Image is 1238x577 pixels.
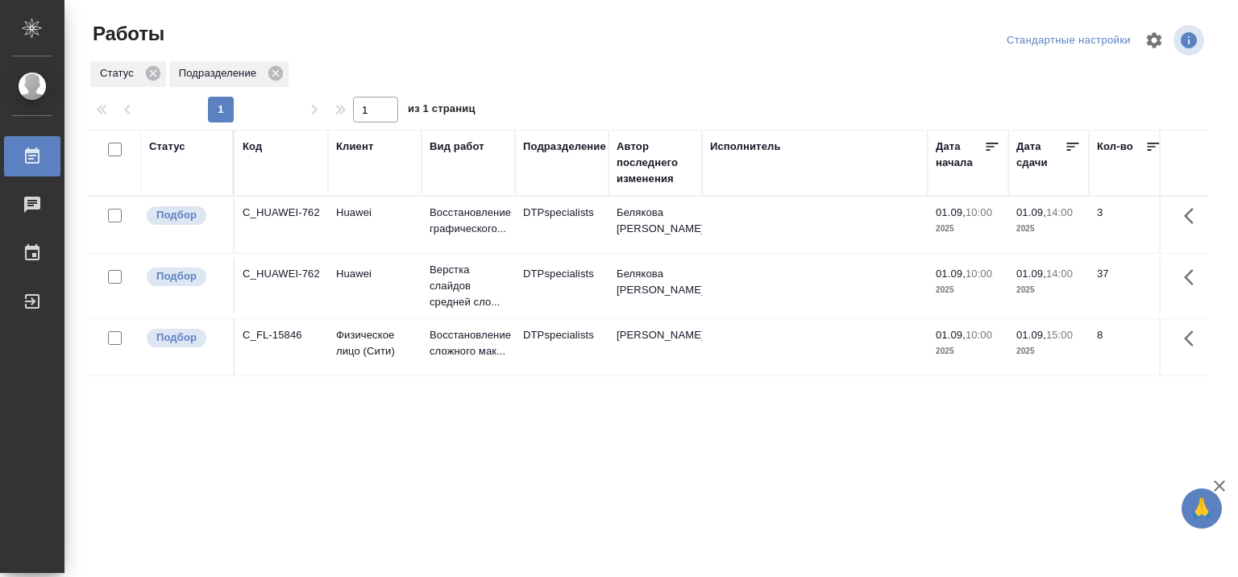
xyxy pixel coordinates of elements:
[515,197,609,253] td: DTPspecialists
[1089,319,1169,376] td: 8
[1188,492,1215,525] span: 🙏
[336,266,413,282] p: Huawei
[243,205,320,221] div: C_HUAWEI-762
[1016,139,1065,171] div: Дата сдачи
[336,327,413,359] p: Физическое лицо (Сити)
[936,329,966,341] p: 01.09,
[936,343,1000,359] p: 2025
[1046,206,1073,218] p: 14:00
[1016,268,1046,280] p: 01.09,
[609,319,702,376] td: [PERSON_NAME]
[1016,329,1046,341] p: 01.09,
[1016,221,1081,237] p: 2025
[430,139,484,155] div: Вид работ
[1016,343,1081,359] p: 2025
[1003,28,1135,53] div: split button
[89,21,164,47] span: Работы
[430,327,507,359] p: Восстановление сложного мак...
[523,139,606,155] div: Подразделение
[936,221,1000,237] p: 2025
[145,327,225,349] div: Можно подбирать исполнителей
[169,61,289,87] div: Подразделение
[936,139,984,171] div: Дата начала
[149,139,185,155] div: Статус
[966,206,992,218] p: 10:00
[430,205,507,237] p: Восстановление графического...
[145,205,225,226] div: Можно подбирать исполнителей
[1046,268,1073,280] p: 14:00
[1174,319,1213,358] button: Здесь прячутся важные кнопки
[515,319,609,376] td: DTPspecialists
[1046,329,1073,341] p: 15:00
[408,99,476,122] span: из 1 страниц
[936,282,1000,298] p: 2025
[617,139,694,187] div: Автор последнего изменения
[936,268,966,280] p: 01.09,
[966,268,992,280] p: 10:00
[966,329,992,341] p: 10:00
[336,205,413,221] p: Huawei
[179,65,262,81] p: Подразделение
[243,327,320,343] div: C_FL-15846
[156,207,197,223] p: Подбор
[100,65,139,81] p: Статус
[156,330,197,346] p: Подбор
[243,266,320,282] div: C_HUAWEI-762
[156,268,197,284] p: Подбор
[336,139,373,155] div: Клиент
[430,262,507,310] p: Верстка слайдов средней сло...
[1174,25,1207,56] span: Посмотреть информацию
[515,258,609,314] td: DTPspecialists
[710,139,781,155] div: Исполнитель
[1174,197,1213,235] button: Здесь прячутся важные кнопки
[1089,197,1169,253] td: 3
[1089,258,1169,314] td: 37
[1135,21,1174,60] span: Настроить таблицу
[1016,282,1081,298] p: 2025
[1174,258,1213,297] button: Здесь прячутся важные кнопки
[609,197,702,253] td: Белякова [PERSON_NAME]
[1097,139,1133,155] div: Кол-во
[609,258,702,314] td: Белякова [PERSON_NAME]
[145,266,225,288] div: Можно подбирать исполнителей
[90,61,166,87] div: Статус
[1016,206,1046,218] p: 01.09,
[1182,488,1222,529] button: 🙏
[936,206,966,218] p: 01.09,
[243,139,262,155] div: Код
